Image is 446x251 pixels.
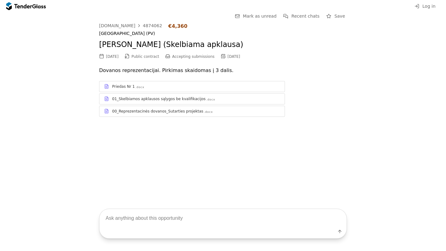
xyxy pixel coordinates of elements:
[99,31,347,36] div: [GEOGRAPHIC_DATA] (PV)
[168,23,187,29] div: €4,360
[135,85,144,89] div: .docx
[206,98,215,102] div: .docx
[99,40,347,50] h2: [PERSON_NAME] (Skelbiama apklausa)
[132,54,159,59] span: Public contract
[99,66,347,75] p: Dovanos reprezentacijai. Pirkimas skaidomas į 3 dalis.
[325,12,347,20] button: Save
[99,106,285,117] a: 00_Reprezentacinės dovanos_Sutarties projektas.docx
[228,54,240,59] div: [DATE]
[99,23,162,28] a: [DOMAIN_NAME]4874062
[112,96,206,101] div: 01_Skelbiamos apklausos sąlygos be kvalifikacijos
[99,23,135,28] div: [DOMAIN_NAME]
[99,93,285,104] a: 01_Skelbiamos apklausos sąlygos be kvalifikacijos.docx
[99,81,285,92] a: Priedas Nr 1.docx
[243,14,277,19] span: Mark as unread
[112,109,203,114] div: 00_Reprezentacinės dovanos_Sutarties projektas
[291,14,320,19] span: Recent chats
[334,14,345,19] span: Save
[143,23,162,28] div: 4874062
[172,54,215,59] span: Accepting submissions
[106,54,119,59] div: [DATE]
[204,110,213,114] div: .docx
[413,2,437,10] button: Log in
[422,4,435,9] span: Log in
[282,12,321,20] button: Recent chats
[233,12,278,20] button: Mark as unread
[112,84,135,89] div: Priedas Nr 1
